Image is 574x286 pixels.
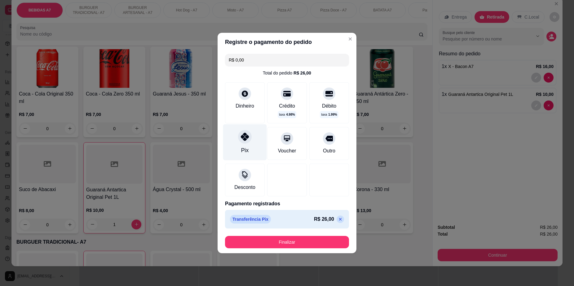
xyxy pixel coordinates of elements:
div: Desconto [234,184,255,191]
div: Total do pedido [263,70,311,76]
button: Finalizar [225,236,349,248]
p: Transferência Pix [230,215,271,224]
div: Pix [241,146,249,154]
div: Crédito [279,102,295,110]
button: Close [345,34,355,44]
div: Voucher [278,147,296,155]
p: taxa [279,112,295,117]
div: Dinheiro [236,102,254,110]
p: R$ 26,00 [314,216,334,223]
span: 1.99 % [328,112,337,117]
div: R$ 26,00 [294,70,311,76]
div: Débito [322,102,336,110]
div: Outro [323,147,335,155]
input: Ex.: hambúrguer de cordeiro [229,54,345,66]
span: 4.98 % [286,112,295,117]
p: Pagamento registrados [225,200,349,207]
header: Registre o pagamento do pedido [218,33,356,51]
p: taxa [321,112,337,117]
